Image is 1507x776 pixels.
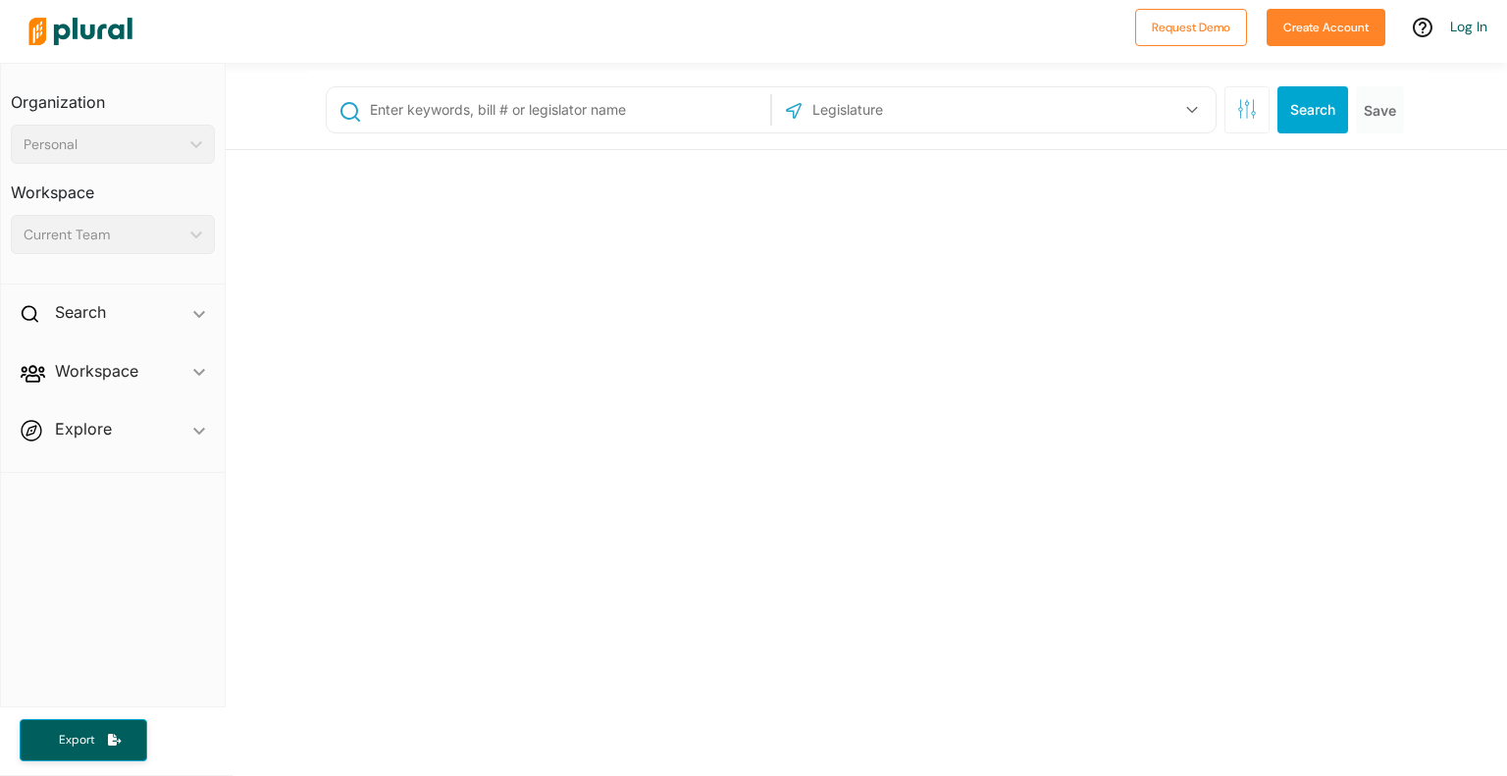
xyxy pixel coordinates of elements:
[1450,18,1487,35] a: Log In
[11,74,215,117] h3: Organization
[368,91,765,129] input: Enter keywords, bill # or legislator name
[810,91,1020,129] input: Legislature
[1267,16,1385,36] a: Create Account
[1267,9,1385,46] button: Create Account
[24,134,182,155] div: Personal
[1135,16,1247,36] a: Request Demo
[1277,86,1348,133] button: Search
[24,225,182,245] div: Current Team
[45,732,108,749] span: Export
[1237,99,1257,116] span: Search Filters
[11,164,215,207] h3: Workspace
[1135,9,1247,46] button: Request Demo
[55,301,106,323] h2: Search
[20,719,147,761] button: Export
[1356,86,1404,133] button: Save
